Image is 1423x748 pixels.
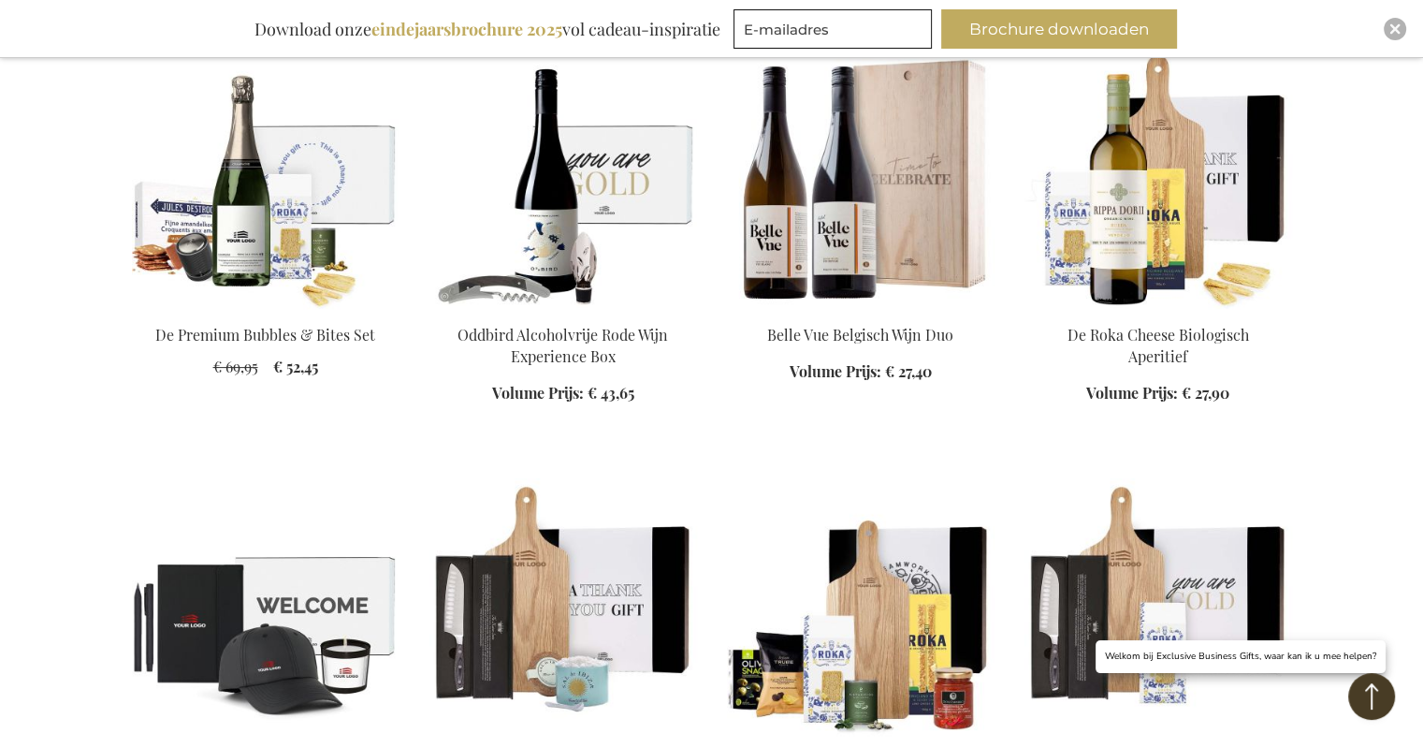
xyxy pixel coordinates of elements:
[727,301,995,319] a: Belle Vue Belgisch Wijn Duo
[132,478,399,741] img: The Professional Starter Kit
[941,9,1177,49] button: Brochure downloaden
[1024,478,1292,741] img: The Cheese Board Collection
[1086,383,1229,404] a: Volume Prijs: € 27,90
[371,18,562,40] b: eindejaarsbrochure 2025
[1067,325,1249,366] a: De Roka Cheese Biologisch Aperitief
[1024,301,1292,319] a: De Roka Cheese Biologisch Aperitief
[727,47,995,309] img: Belle Vue Belgisch Wijn Duo
[790,361,932,383] a: Volume Prijs: € 27,40
[1024,47,1292,309] img: De Roka Cheese Biologisch Aperitief
[273,357,318,376] span: € 52,45
[790,361,881,381] span: Volume Prijs:
[733,9,937,54] form: marketing offers and promotions
[429,47,697,309] img: Oddbird Non-Alcoholic Red Wine Experience Box
[246,9,729,49] div: Download onze vol cadeau-inspiratie
[492,383,634,404] a: Volume Prijs: € 43,65
[429,478,697,741] img: The Salt & Slice Set Exclusive Business Gift
[132,301,399,319] a: The Premium Bubbles & Bites Set
[588,383,634,403] span: € 43,65
[155,325,375,345] a: De Premium Bubbles & Bites Set
[213,357,258,376] span: € 69,95
[132,47,399,309] img: The Premium Bubbles & Bites Set
[885,361,932,381] span: € 27,40
[1182,383,1229,403] span: € 27,90
[1389,23,1401,35] img: Close
[733,9,932,49] input: E-mailadres
[457,325,668,366] a: Oddbird Alcoholvrije Rode Wijn Experience Box
[1384,18,1406,40] div: Close
[767,325,953,345] a: Belle Vue Belgisch Wijn Duo
[1086,383,1178,403] span: Volume Prijs:
[727,478,995,741] img: The Ultimate Tapas Board Gift
[492,383,584,403] span: Volume Prijs:
[429,301,697,319] a: Oddbird Non-Alcoholic Red Wine Experience Box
